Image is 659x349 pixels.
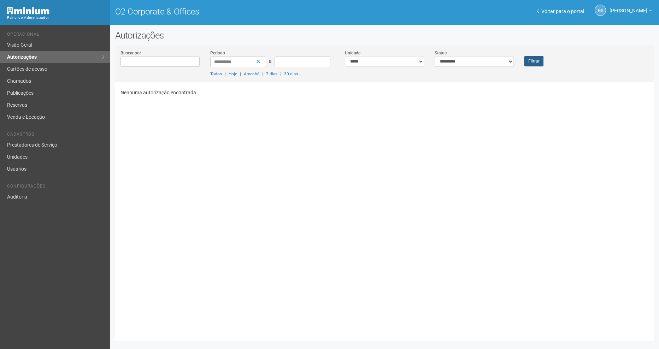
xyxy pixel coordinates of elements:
[115,7,379,16] h1: O2 Corporate & Offices
[120,50,141,56] label: Buscar por
[225,71,226,76] span: |
[610,1,647,13] span: Gabriela Souza
[244,71,259,76] a: Amanhã
[595,5,606,16] a: GS
[120,89,648,96] p: Nenhuma autorização encontrada
[266,71,277,76] a: 7 dias
[7,184,105,191] li: Configurações
[284,71,298,76] a: 30 dias
[610,9,652,14] a: [PERSON_NAME]
[262,71,263,76] span: |
[7,14,105,21] div: Painel do Administrador
[210,50,225,56] label: Período
[537,8,584,14] a: Voltar para o portal
[7,7,49,14] img: Minium
[240,71,241,76] span: |
[269,58,272,64] span: a
[435,50,447,56] label: Status
[345,50,360,56] label: Unidade
[210,71,222,76] a: Todos
[115,30,654,41] h2: Autorizações
[524,56,543,66] button: Filtrar
[7,32,105,39] li: Operacional
[7,132,105,139] li: Cadastros
[280,71,281,76] span: |
[229,71,237,76] a: Hoje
